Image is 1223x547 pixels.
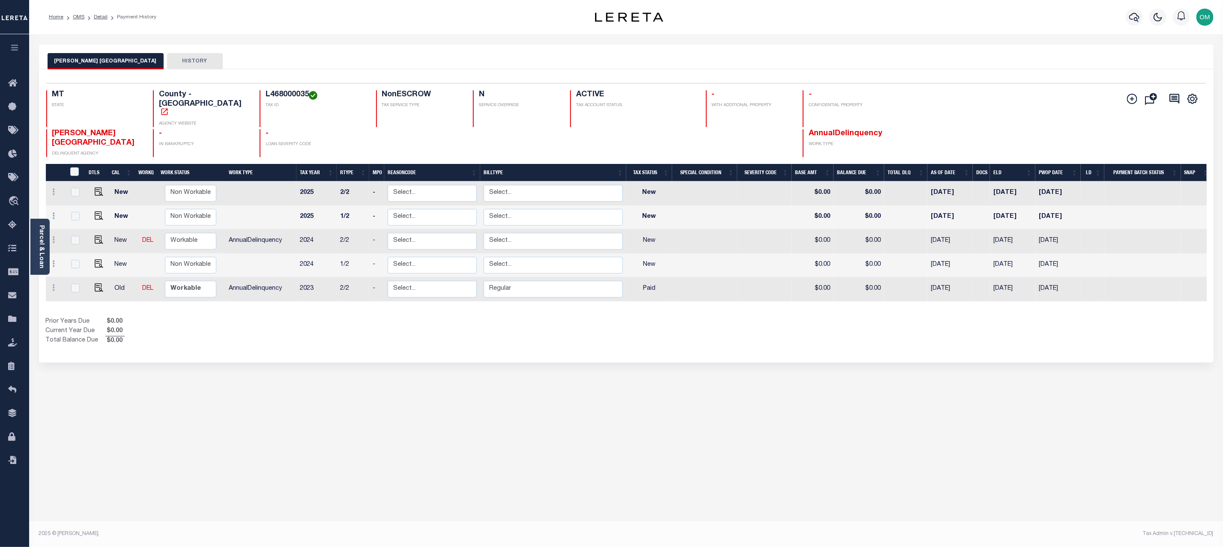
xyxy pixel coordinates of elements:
[8,196,22,207] i: travel_explore
[382,90,463,100] h4: NonESCROW
[927,181,973,205] td: [DATE]
[159,121,249,127] p: AGENCY WEBSITE
[225,164,296,181] th: Work Type
[809,141,899,148] p: WORK TYPE
[369,164,384,181] th: MPO
[337,181,369,205] td: 2/2
[382,102,463,109] p: TAX SERVICE TYPE
[792,229,834,253] td: $0.00
[834,181,884,205] td: $0.00
[65,164,85,181] th: &nbsp;
[792,205,834,229] td: $0.00
[834,229,884,253] td: $0.00
[480,164,626,181] th: BillType: activate to sort column ascending
[49,15,63,20] a: Home
[990,253,1035,277] td: [DATE]
[52,130,135,147] span: [PERSON_NAME] [GEOGRAPHIC_DATA]
[52,151,143,157] p: DELINQUENT AGENCY
[105,327,125,336] span: $0.00
[1035,164,1081,181] th: PWOP Date: activate to sort column ascending
[108,13,156,21] li: Payment History
[225,277,296,301] td: AnnualDelinquency
[108,164,135,181] th: CAL: activate to sort column ascending
[927,205,973,229] td: [DATE]
[626,205,672,229] td: New
[809,102,899,109] p: CONFIDENTIAL PROPERTY
[1035,181,1081,205] td: [DATE]
[384,164,480,181] th: ReasonCode: activate to sort column ascending
[369,205,384,229] td: -
[296,164,337,181] th: Tax Year: activate to sort column ascending
[809,130,882,137] span: AnnualDelinquency
[990,277,1035,301] td: [DATE]
[1181,164,1211,181] th: SNAP: activate to sort column ascending
[712,102,793,109] p: WITH ADDITIONAL PROPERTY
[111,277,139,301] td: Old
[809,91,812,98] span: -
[927,164,973,181] th: As of Date: activate to sort column ascending
[1035,205,1081,229] td: [DATE]
[990,205,1035,229] td: [DATE]
[48,53,164,69] button: [PERSON_NAME] [GEOGRAPHIC_DATA]
[990,229,1035,253] td: [DATE]
[266,90,366,100] h4: L468000035
[111,181,139,205] td: New
[296,229,337,253] td: 2024
[369,253,384,277] td: -
[159,141,249,148] p: IN BANKRUPTCY
[576,90,696,100] h4: ACTIVE
[834,277,884,301] td: $0.00
[105,317,125,327] span: $0.00
[266,130,269,137] span: -
[135,164,157,181] th: WorkQ
[73,15,84,20] a: OMS
[990,181,1035,205] td: [DATE]
[927,253,973,277] td: [DATE]
[52,90,143,100] h4: MT
[927,277,973,301] td: [DATE]
[626,277,672,301] td: Paid
[884,164,927,181] th: Total DLQ: activate to sort column ascending
[46,327,105,336] td: Current Year Due
[337,205,369,229] td: 1/2
[1035,253,1081,277] td: [DATE]
[46,317,105,327] td: Prior Years Due
[46,336,105,345] td: Total Balance Due
[225,229,296,253] td: AnnualDelinquency
[266,141,366,148] p: LOAN SEVERITY CODE
[111,229,139,253] td: New
[792,253,834,277] td: $0.00
[792,181,834,205] td: $0.00
[1035,229,1081,253] td: [DATE]
[52,102,143,109] p: STATE
[105,336,125,346] span: $0.00
[834,253,884,277] td: $0.00
[266,102,366,109] p: TAX ID
[369,229,384,253] td: -
[479,102,560,109] p: SERVICE OVERRIDE
[737,164,792,181] th: Severity Code: activate to sort column ascending
[85,164,108,181] th: DTLS
[111,253,139,277] td: New
[296,253,337,277] td: 2024
[712,91,715,98] span: -
[479,90,560,100] h4: N
[111,205,139,229] td: New
[337,253,369,277] td: 1/2
[337,277,369,301] td: 2/2
[369,181,384,205] td: -
[626,253,672,277] td: New
[159,90,249,118] h4: County - [GEOGRAPHIC_DATA]
[296,181,337,205] td: 2025
[576,102,696,109] p: TAX ACCOUNT STATUS
[672,164,737,181] th: Special Condition: activate to sort column ascending
[296,277,337,301] td: 2023
[1035,277,1081,301] td: [DATE]
[834,164,884,181] th: Balance Due: activate to sort column ascending
[626,229,672,253] td: New
[626,181,672,205] td: New
[834,205,884,229] td: $0.00
[142,285,153,291] a: DEL
[1081,164,1104,181] th: LD: activate to sort column ascending
[94,15,108,20] a: Detail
